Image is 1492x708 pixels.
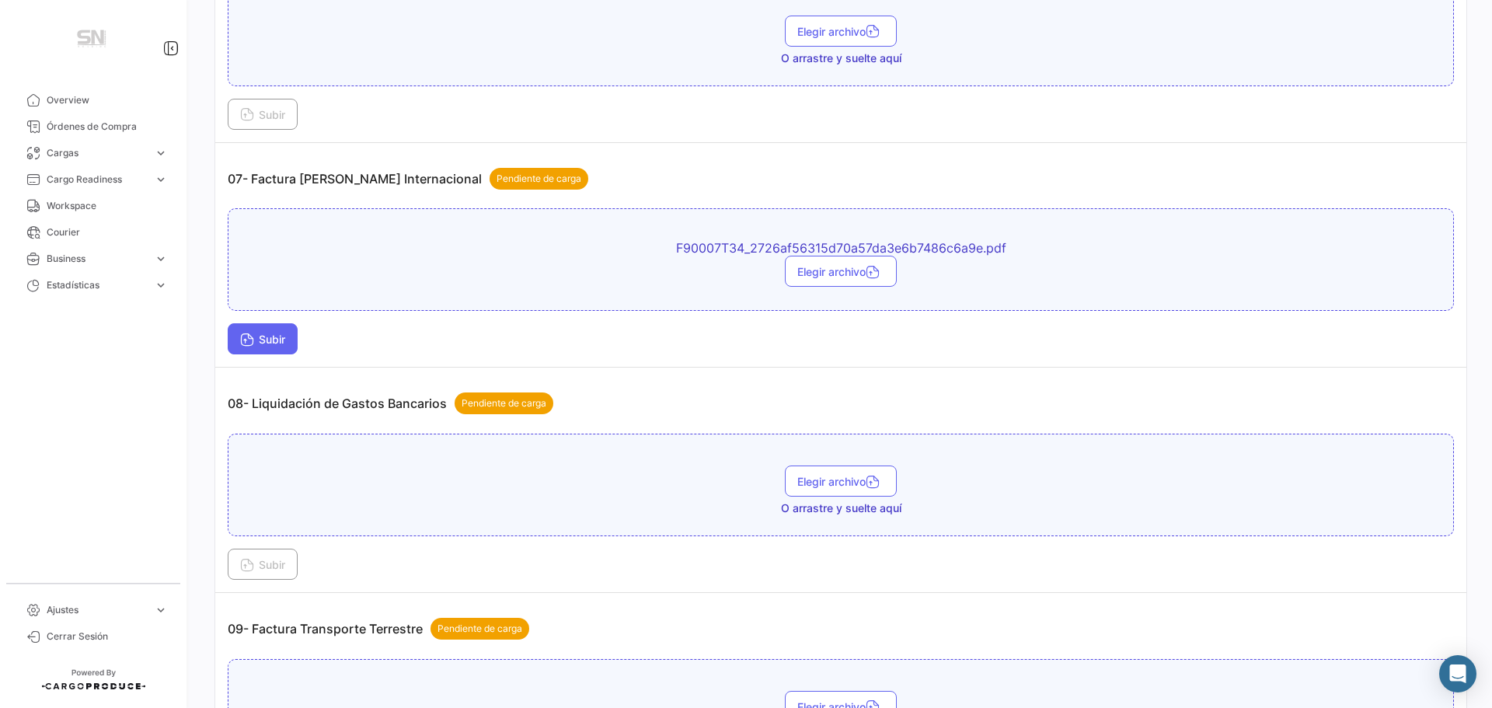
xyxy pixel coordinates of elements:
[47,630,168,643] span: Cerrar Sesión
[240,108,285,121] span: Subir
[47,93,168,107] span: Overview
[12,113,174,140] a: Órdenes de Compra
[437,622,522,636] span: Pendiente de carga
[47,225,168,239] span: Courier
[240,333,285,346] span: Subir
[497,172,581,186] span: Pendiente de carga
[228,392,553,414] p: 08- Liquidación de Gastos Bancarios
[154,146,168,160] span: expand_more
[228,99,298,130] button: Subir
[797,475,884,488] span: Elegir archivo
[12,219,174,246] a: Courier
[228,549,298,580] button: Subir
[47,120,168,134] span: Órdenes de Compra
[797,265,884,278] span: Elegir archivo
[12,193,174,219] a: Workspace
[154,252,168,266] span: expand_more
[240,558,285,571] span: Subir
[228,323,298,354] button: Subir
[47,199,168,213] span: Workspace
[54,19,132,62] img: Manufactura+Logo.png
[781,51,901,66] span: O arrastre y suelte aquí
[12,87,174,113] a: Overview
[47,173,148,187] span: Cargo Readiness
[47,252,148,266] span: Business
[462,396,546,410] span: Pendiente de carga
[781,500,901,516] span: O arrastre y suelte aquí
[569,240,1113,256] span: F90007T34_2726af56315d70a57da3e6b7486c6a9e.pdf
[1439,655,1476,692] div: Abrir Intercom Messenger
[154,278,168,292] span: expand_more
[154,173,168,187] span: expand_more
[154,603,168,617] span: expand_more
[228,168,588,190] p: 07- Factura [PERSON_NAME] Internacional
[785,466,897,497] button: Elegir archivo
[47,278,148,292] span: Estadísticas
[47,146,148,160] span: Cargas
[47,603,148,617] span: Ajustes
[228,618,529,640] p: 09- Factura Transporte Terrestre
[797,25,884,38] span: Elegir archivo
[785,256,897,287] button: Elegir archivo
[785,16,897,47] button: Elegir archivo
